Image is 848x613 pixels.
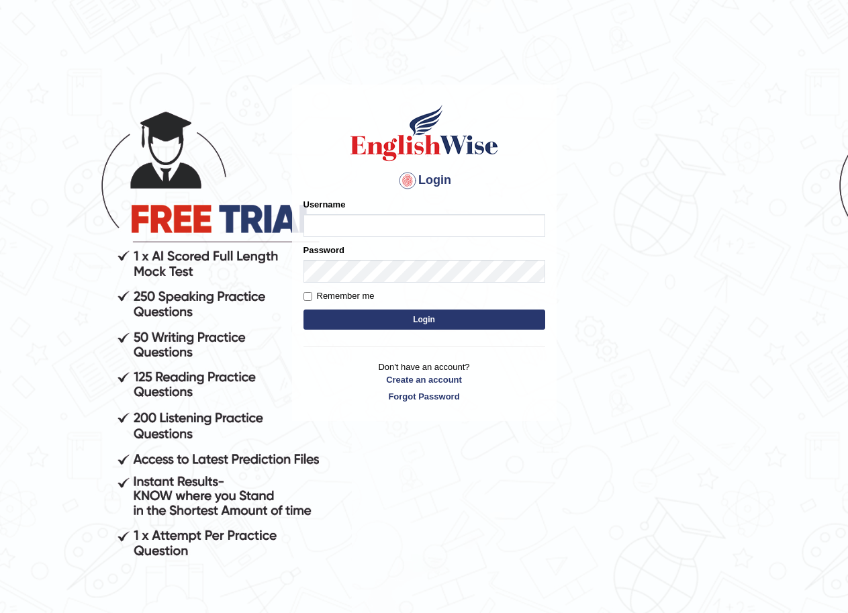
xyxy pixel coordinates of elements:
[303,198,346,211] label: Username
[303,292,312,301] input: Remember me
[303,289,375,303] label: Remember me
[348,103,501,163] img: Logo of English Wise sign in for intelligent practice with AI
[303,361,545,402] p: Don't have an account?
[303,244,344,256] label: Password
[303,390,545,403] a: Forgot Password
[303,310,545,330] button: Login
[303,170,545,191] h4: Login
[303,373,545,386] a: Create an account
